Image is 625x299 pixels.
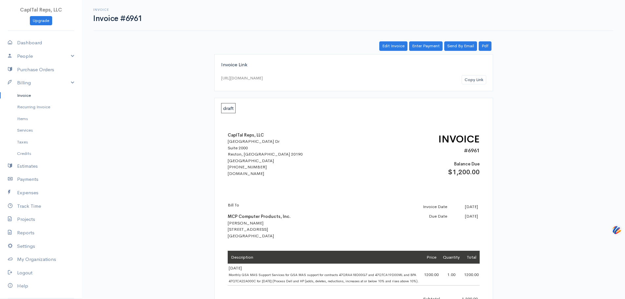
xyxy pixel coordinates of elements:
[449,202,479,212] td: [DATE]
[448,168,480,176] span: $1,200.00
[463,251,480,264] td: Total
[221,61,486,69] div: Invoice Link
[221,103,236,113] span: draft
[449,211,479,221] td: [DATE]
[228,264,423,286] td: [DATE]
[398,211,449,221] td: Due Date
[228,214,291,219] b: MCP Computer Products, Inc.
[228,138,343,177] div: [GEOGRAPHIC_DATA] Dr Suite 2000 Reston, [GEOGRAPHIC_DATA] 20190 [GEOGRAPHIC_DATA] [PHONE_NUMBER] ...
[462,75,486,85] button: Copy Link
[464,147,480,154] span: #6961
[228,202,343,239] div: [PERSON_NAME] [STREET_ADDRESS] [GEOGRAPHIC_DATA]
[398,202,449,212] td: Invoice Date
[611,224,622,236] img: svg+xml;base64,PHN2ZyB3aWR0aD0iNDQiIGhlaWdodD0iNDQiIHZpZXdCb3g9IjAgMCA0NCA0NCIgZmlsbD0ibm9uZSIgeG...
[409,41,443,51] a: Enter Payment
[93,14,142,23] h1: Invoice #6961
[423,251,440,264] td: Price
[438,133,480,145] span: INVOICE
[444,41,477,51] a: Send By Email
[454,161,480,167] span: Balance Due
[229,273,419,284] span: Monthly GSA MAS Support Services for GSA MAS support for contracts 47QRAA18D00G7 and 47QTCA19D00M...
[463,264,480,286] td: 1200.00
[228,251,423,264] td: Description
[379,41,407,51] a: Edit Invoice
[221,75,263,81] div: [URL][DOMAIN_NAME]
[440,264,463,286] td: 1.00
[93,8,142,11] h6: Invoice
[228,202,343,208] p: Bill To
[20,7,62,13] span: CapITal Reps, LLC
[440,251,463,264] td: Quantity
[423,264,440,286] td: 1200.00
[228,132,264,138] b: CapITal Reps, LLC
[30,16,52,26] a: Upgrade
[479,41,491,51] a: Pdf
